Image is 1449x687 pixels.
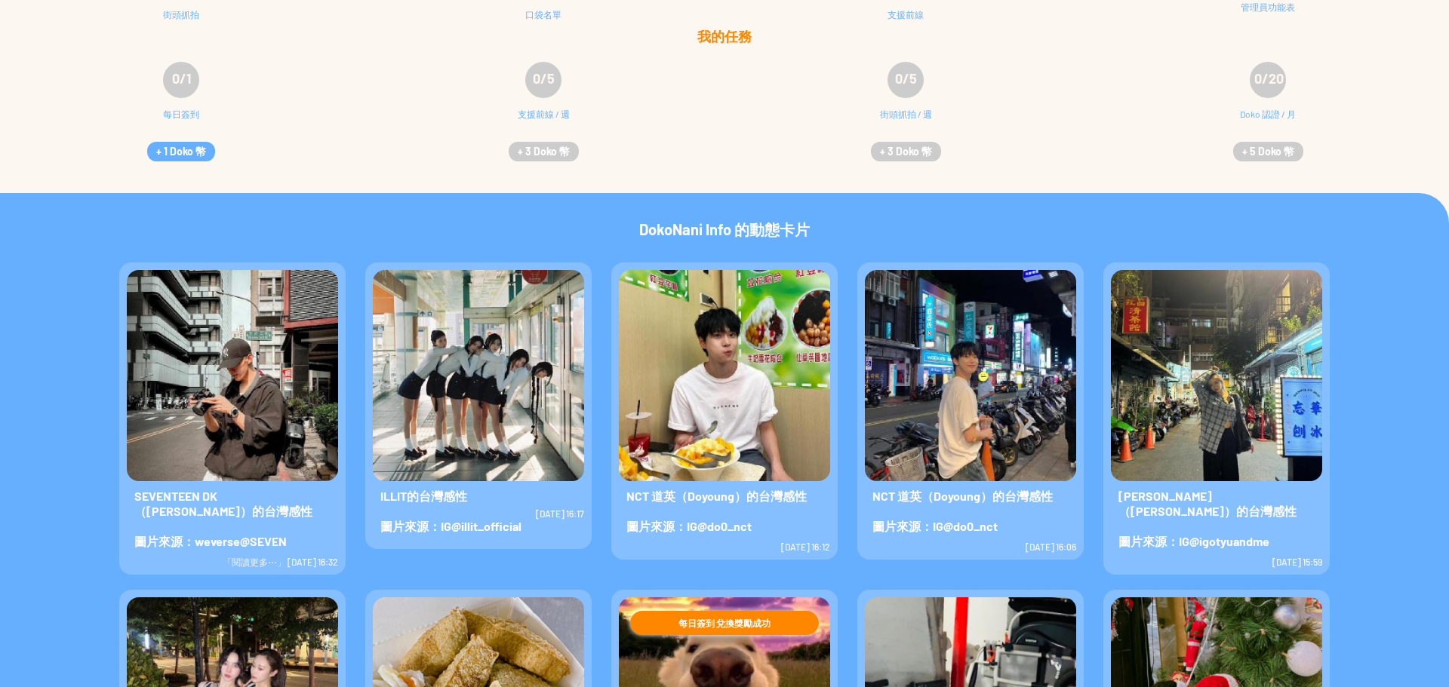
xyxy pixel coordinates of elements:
[223,557,338,567] span: 「閱讀更多⋯」 [DATE] 16:32
[865,481,1060,541] span: NCT 道英（Doyoung）的台灣感性 圖片來源：IG@do0_nct
[525,9,561,20] div: 口袋名單
[147,142,215,161] button: + 1 Doko 幣
[1233,142,1303,161] button: + 5 Doko 幣
[163,107,199,137] div: 每日簽到
[127,481,338,557] span: SEVENTEEN DK（[PERSON_NAME]）的台灣感性 圖片來源：weverse@SEVEN
[678,618,771,628] span: 每日簽到 兌換獎勵成功
[619,481,814,541] span: NCT 道英（Doyoung）的台灣感性 圖片來源：IG@do0_nct
[533,70,555,87] span: 0/5
[509,142,579,161] button: + 3 Doko 幣
[127,270,338,481] img: Visruth.jpg not found
[1240,107,1296,137] div: Doko 認證 / 月
[172,70,191,87] span: 0/1
[880,107,932,137] div: 街頭抓拍 / 週
[895,70,917,87] span: 0/5
[373,270,584,481] img: Visruth.jpg not found
[1272,557,1322,567] span: [DATE] 15:59
[781,541,830,552] span: [DATE] 16:12
[536,508,584,519] span: [DATE] 16:17
[619,270,830,481] img: Visruth.jpg not found
[163,9,199,20] div: 街頭抓拍
[373,481,529,541] span: ILLIT的台灣感性 圖片來源：IG@illit_official
[1241,2,1295,12] div: 管理員功能表
[518,107,570,137] div: 支援前線 / 週
[1111,481,1322,557] span: [PERSON_NAME]（[PERSON_NAME]）的台灣感性 圖片來源：IG@igotyuandme
[865,270,1076,481] img: Visruth.jpg not found
[1111,270,1322,481] img: Visruth.jpg not found
[1254,70,1284,87] span: 0/20
[888,9,924,20] div: 支援前線
[1026,541,1076,552] span: [DATE] 16:06
[871,142,941,161] button: + 3 Doko 幣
